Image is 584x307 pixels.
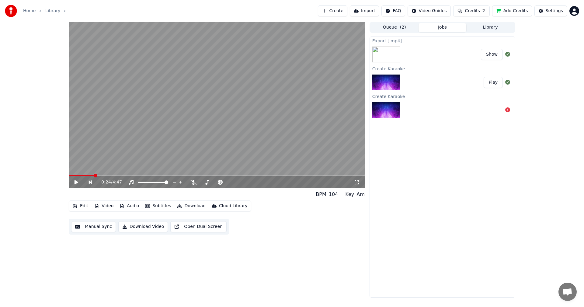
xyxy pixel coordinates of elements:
button: Credits2 [453,5,490,16]
button: Library [466,23,514,32]
span: 4:47 [112,179,122,185]
button: Audio [117,202,141,210]
div: Settings [546,8,563,14]
button: Settings [534,5,567,16]
button: FAQ [381,5,405,16]
span: Credits [465,8,480,14]
span: 2 [482,8,485,14]
button: Download Video [118,221,168,232]
button: Video [92,202,116,210]
button: Play [484,77,503,88]
button: Subtitles [143,202,173,210]
button: Queue [370,23,419,32]
button: Import [350,5,379,16]
div: Export [.mp4] [370,37,515,44]
div: Cloud Library [219,203,247,209]
button: Download [175,202,208,210]
button: Manual Sync [71,221,116,232]
a: Library [45,8,60,14]
span: ( 2 ) [400,24,406,30]
div: 104 [329,191,338,198]
button: Video Guides [408,5,451,16]
button: Create [318,5,347,16]
button: Edit [70,202,91,210]
a: Home [23,8,36,14]
button: Add Credits [492,5,532,16]
button: Jobs [419,23,467,32]
span: 0:24 [101,179,111,185]
div: Create Karaoke [370,92,515,100]
img: youka [5,5,17,17]
div: Key [345,191,354,198]
button: Show [481,49,503,60]
div: BPM [316,191,326,198]
nav: breadcrumb [23,8,70,14]
div: Open chat [558,283,577,301]
div: / [101,179,116,185]
div: Am [356,191,365,198]
div: Create Karaoke [370,65,515,72]
button: Open Dual Screen [170,221,227,232]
